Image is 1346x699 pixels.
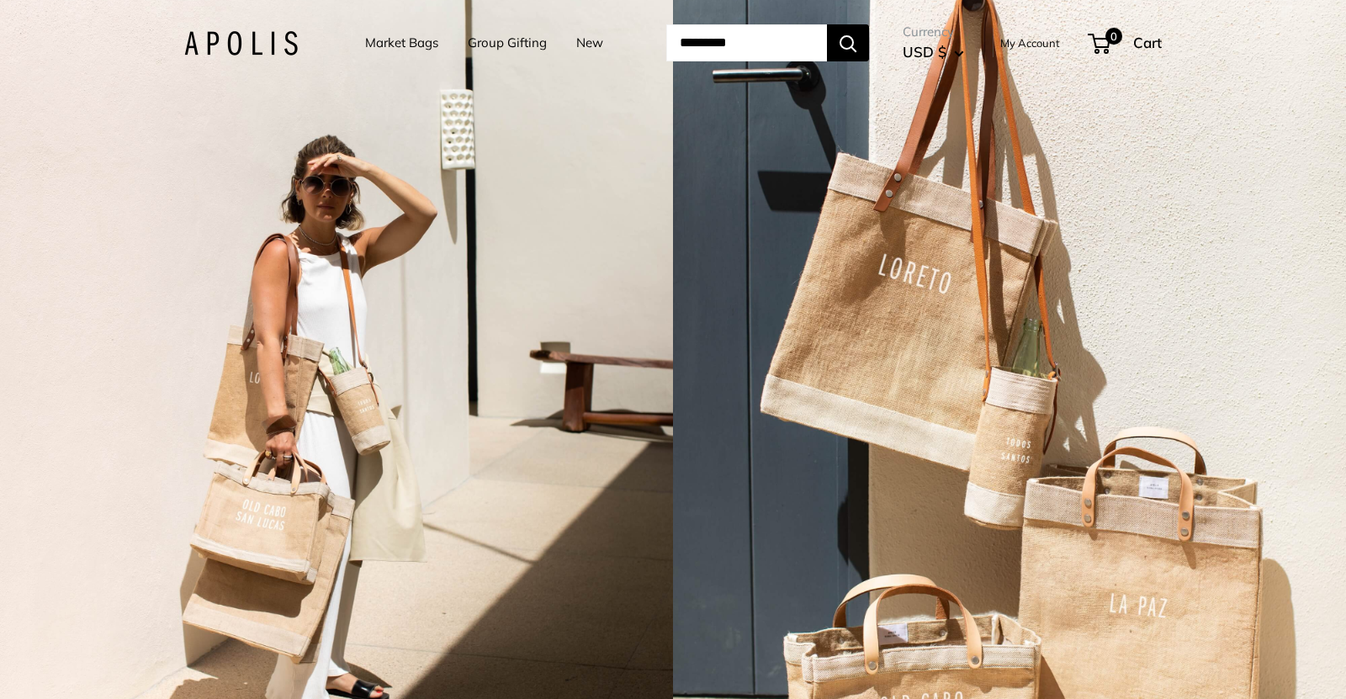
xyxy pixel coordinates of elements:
a: Group Gifting [468,31,547,55]
button: Search [827,24,869,61]
a: New [576,31,603,55]
span: USD $ [903,43,946,61]
span: Currency [903,20,964,44]
button: USD $ [903,39,964,66]
input: Search... [666,24,827,61]
span: Cart [1133,34,1162,51]
img: Apolis [184,31,298,56]
a: 0 Cart [1089,29,1162,56]
a: My Account [1000,33,1060,53]
a: Market Bags [365,31,438,55]
span: 0 [1105,28,1122,45]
